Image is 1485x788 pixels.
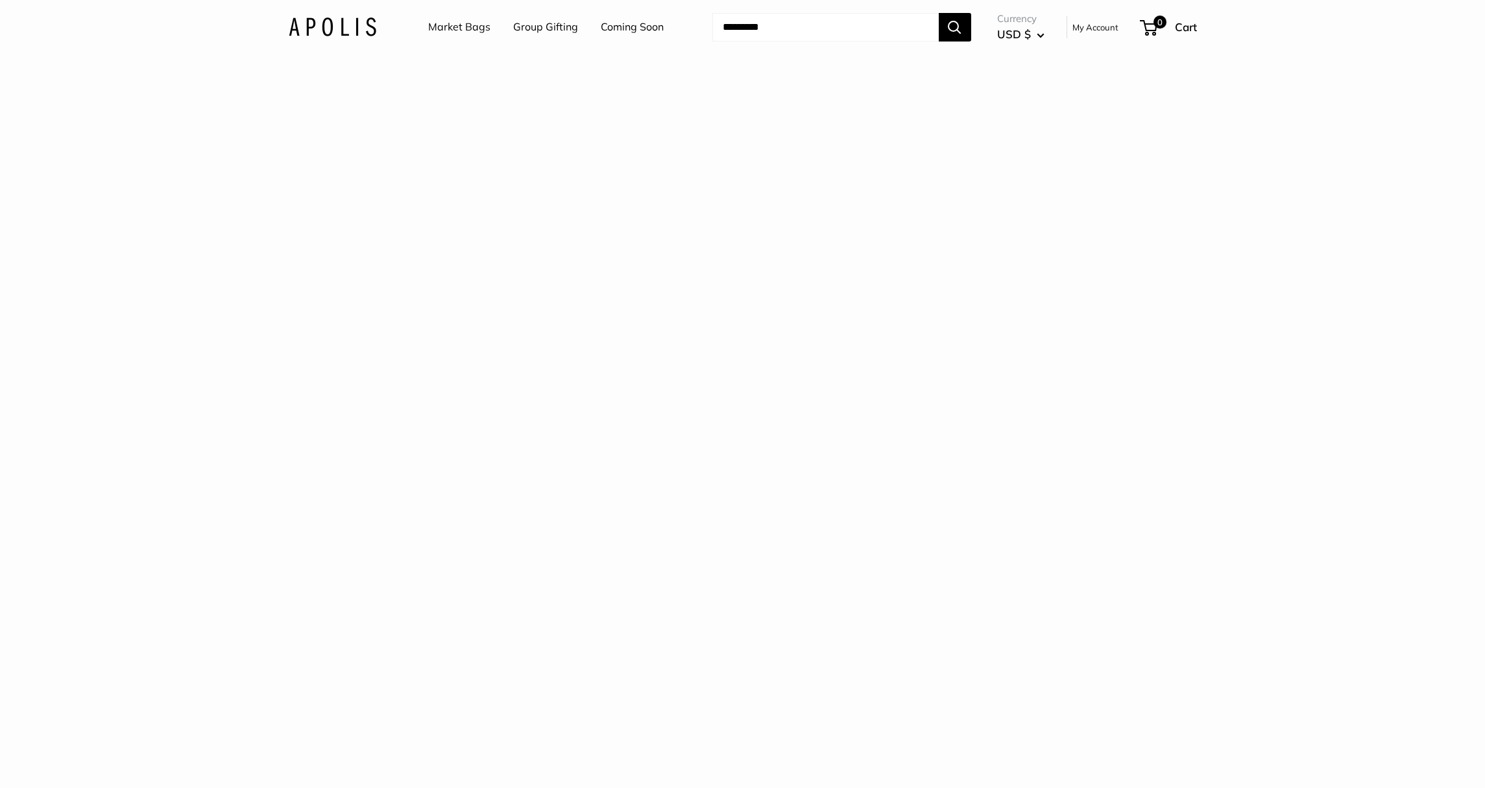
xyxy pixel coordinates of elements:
input: Search... [712,13,939,42]
img: Apolis [289,18,376,36]
span: Currency [997,10,1044,28]
a: Coming Soon [601,18,664,37]
span: 0 [1153,16,1166,29]
a: 0 Cart [1141,17,1197,38]
a: Market Bags [428,18,490,37]
a: Group Gifting [513,18,578,37]
button: Search [939,13,971,42]
button: USD $ [997,24,1044,45]
span: Cart [1175,20,1197,34]
a: My Account [1072,19,1118,35]
span: USD $ [997,27,1031,41]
